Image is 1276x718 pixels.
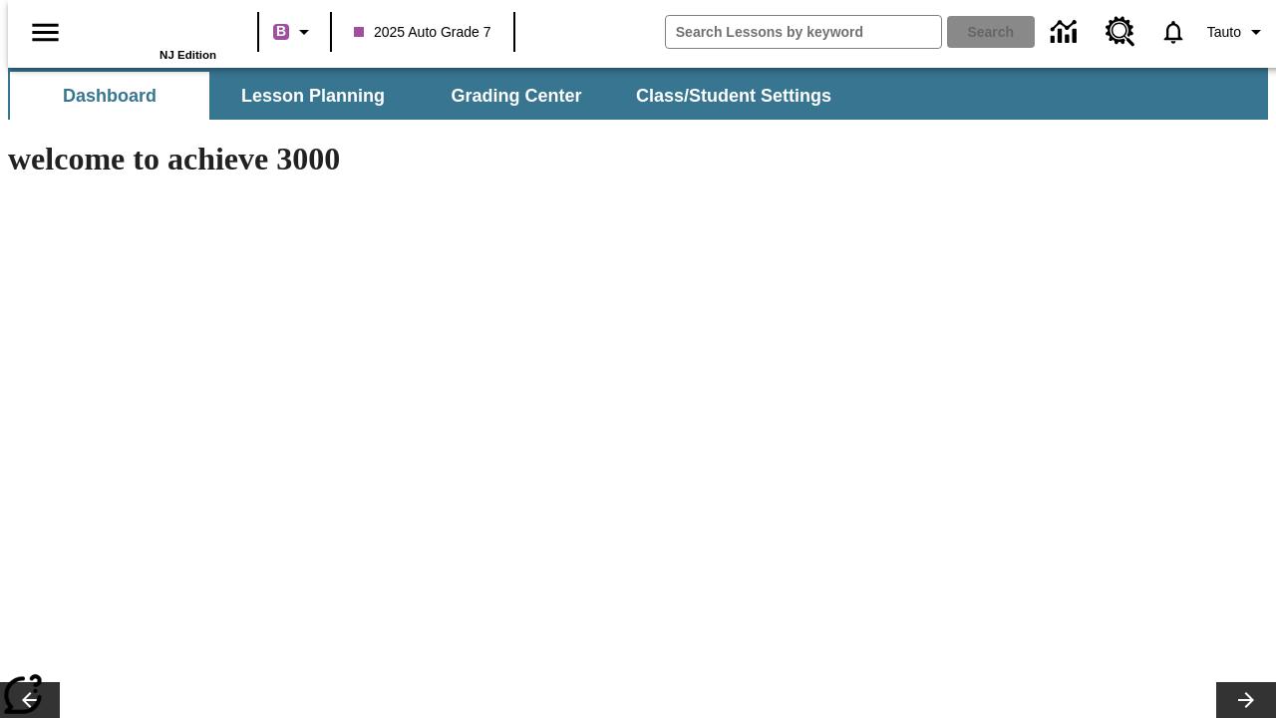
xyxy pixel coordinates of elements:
[63,85,157,108] span: Dashboard
[417,72,616,120] button: Grading Center
[1207,22,1241,43] span: Tauto
[666,16,941,48] input: search field
[159,49,216,61] span: NJ Edition
[87,7,216,61] div: Home
[213,72,413,120] button: Lesson Planning
[620,72,847,120] button: Class/Student Settings
[1039,5,1094,60] a: Data Center
[1199,14,1276,50] button: Profile/Settings
[1147,6,1199,58] a: Notifications
[276,19,286,44] span: B
[451,85,581,108] span: Grading Center
[16,3,75,62] button: Open side menu
[1094,5,1147,59] a: Resource Center, Will open in new tab
[8,72,849,120] div: SubNavbar
[8,141,869,178] h1: welcome to achieve 3000
[1216,682,1276,718] button: Lesson carousel, Next
[354,22,491,43] span: 2025 Auto Grade 7
[8,68,1268,120] div: SubNavbar
[265,14,324,50] button: Boost Class color is purple. Change class color
[241,85,385,108] span: Lesson Planning
[10,72,209,120] button: Dashboard
[87,9,216,49] a: Home
[636,85,831,108] span: Class/Student Settings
